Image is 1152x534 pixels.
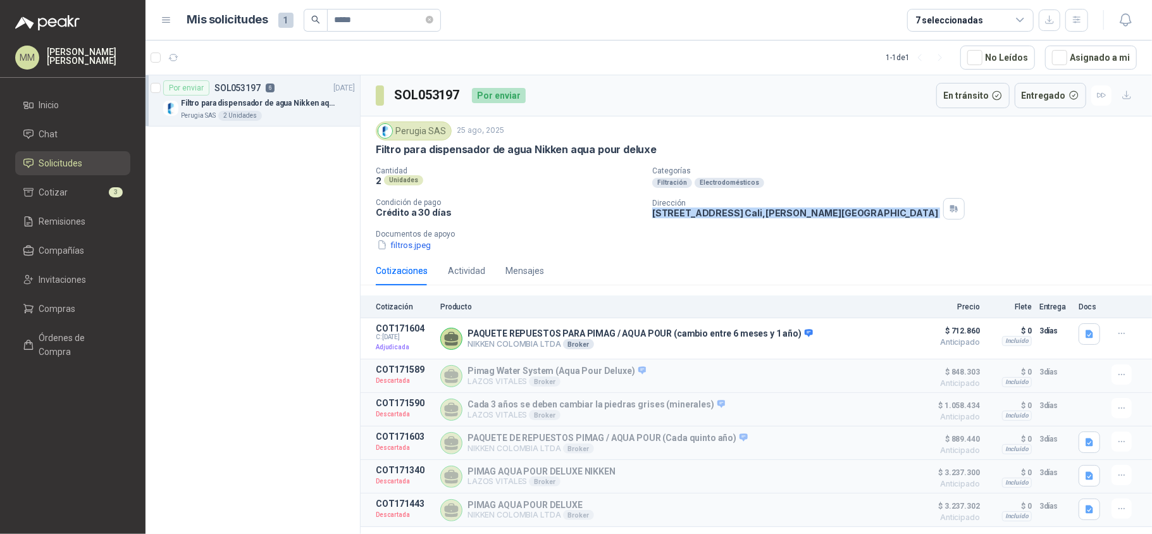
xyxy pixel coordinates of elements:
div: Incluido [1002,377,1032,387]
span: search [311,15,320,24]
span: Cotizar [39,185,68,199]
a: Solicitudes [15,151,130,175]
div: Broker [563,444,594,454]
p: [DATE] [333,82,355,94]
div: Broker [563,510,594,520]
p: 25 ago, 2025 [457,125,504,137]
p: Descartada [376,375,433,387]
span: $ 1.058.434 [917,398,980,413]
div: MM [15,46,39,70]
p: 3 días [1039,364,1071,380]
p: Descartada [376,442,433,454]
div: Broker [563,339,594,349]
p: Descartada [376,509,433,521]
p: LAZOS VITALES [468,376,646,387]
p: 6 [266,84,275,92]
p: PAQUETE REPUESTOS PARA PIMAG / AQUA POUR (cambio entre 6 meses y 1 año) [468,328,813,340]
p: 3 días [1039,465,1071,480]
p: NIKKEN COLOMBIA LTDA [468,444,748,454]
p: $ 0 [988,398,1032,413]
p: Pimag Water System (Aqua Pour Deluxe) [468,366,646,377]
span: Inicio [39,98,59,112]
p: Adjudicada [376,341,433,354]
a: Inicio [15,93,130,117]
a: Chat [15,122,130,146]
p: Condición de pago [376,198,642,207]
p: Dirección [652,199,938,208]
p: COT171604 [376,323,433,333]
button: En tránsito [936,83,1010,108]
span: C: [DATE] [376,333,433,341]
p: 2 [376,175,381,186]
div: Incluido [1002,444,1032,454]
span: Anticipado [917,514,980,521]
p: NIKKEN COLOMBIA LTDA [468,510,594,520]
span: Chat [39,127,58,141]
p: Producto [440,302,909,311]
p: NIKKEN COLOMBIA LTDA [468,339,813,349]
p: Precio [917,302,980,311]
span: $ 889.440 [917,432,980,447]
p: $ 0 [988,465,1032,480]
p: Crédito a 30 días [376,207,642,218]
div: Incluido [1002,411,1032,421]
span: $ 712.860 [917,323,980,338]
span: $ 3.237.300 [917,465,980,480]
span: Anticipado [917,480,980,488]
p: $ 0 [988,364,1032,380]
p: Docs [1079,302,1104,311]
p: [STREET_ADDRESS] Cali , [PERSON_NAME][GEOGRAPHIC_DATA] [652,208,938,218]
span: Órdenes de Compra [39,331,118,359]
span: Compañías [39,244,85,258]
div: Unidades [384,175,423,185]
p: Descartada [376,475,433,488]
a: Cotizar3 [15,180,130,204]
div: Por enviar [163,80,209,96]
p: COT171589 [376,364,433,375]
p: Entrega [1039,302,1071,311]
p: $ 0 [988,323,1032,338]
p: LAZOS VITALES [468,476,616,487]
div: Broker [529,376,560,387]
button: Entregado [1015,83,1087,108]
div: Mensajes [505,264,544,278]
span: $ 848.303 [917,364,980,380]
a: Compras [15,297,130,321]
p: COT171443 [376,499,433,509]
span: Anticipado [917,380,980,387]
img: Company Logo [163,101,178,116]
p: 3 días [1039,499,1071,514]
div: 7 seleccionadas [915,13,983,27]
p: Categorías [652,166,1147,175]
span: close-circle [426,16,433,23]
div: Incluido [1002,511,1032,521]
span: Solicitudes [39,156,83,170]
div: Incluido [1002,478,1032,488]
p: Documentos de apoyo [376,230,1147,239]
img: Logo peakr [15,15,80,30]
div: Broker [529,410,560,420]
span: Anticipado [917,338,980,346]
span: $ 3.237.302 [917,499,980,514]
p: COT171603 [376,432,433,442]
span: Remisiones [39,214,86,228]
span: Anticipado [917,447,980,454]
h3: SOL053197 [394,85,462,105]
p: COT171340 [376,465,433,475]
p: Perugia SAS [181,111,216,121]
p: COT171590 [376,398,433,408]
div: Perugia SAS [376,121,452,140]
p: Flete [988,302,1032,311]
a: Remisiones [15,209,130,233]
img: Company Logo [378,124,392,138]
a: Invitaciones [15,268,130,292]
span: Compras [39,302,76,316]
p: Filtro para dispensador de agua Nikken aqua pour deluxe [181,97,338,109]
p: 3 días [1039,398,1071,413]
p: Cotización [376,302,433,311]
span: Anticipado [917,413,980,421]
div: Por enviar [472,88,526,103]
button: Asignado a mi [1045,46,1137,70]
p: PIMAG AQUA POUR DELUXE NIKKEN [468,466,616,476]
div: Incluido [1002,336,1032,346]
